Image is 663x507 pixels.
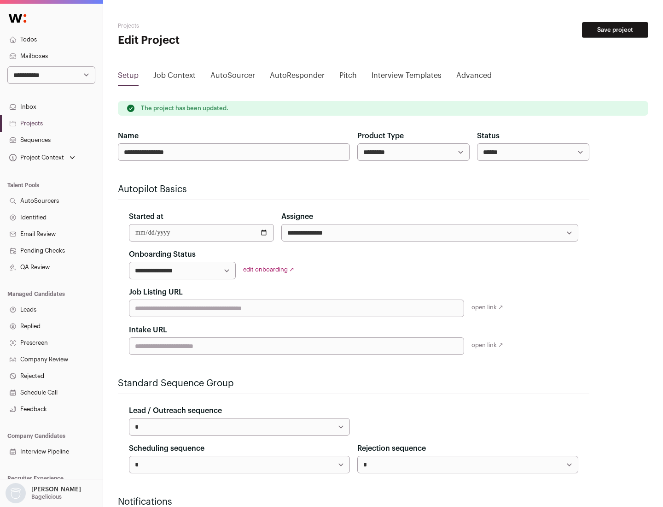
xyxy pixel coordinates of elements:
label: Assignee [281,211,313,222]
a: AutoSourcer [210,70,255,85]
label: Name [118,130,139,141]
a: edit onboarding ↗ [243,266,294,272]
label: Intake URL [129,324,167,336]
h1: Edit Project [118,33,295,48]
label: Rejection sequence [357,443,426,454]
a: Job Context [153,70,196,85]
label: Product Type [357,130,404,141]
p: The project has been updated. [141,105,228,112]
p: [PERSON_NAME] [31,486,81,493]
label: Started at [129,211,163,222]
img: Wellfound [4,9,31,28]
button: Open dropdown [4,483,83,503]
h2: Projects [118,22,295,29]
label: Scheduling sequence [129,443,204,454]
label: Lead / Outreach sequence [129,405,222,416]
h2: Standard Sequence Group [118,377,589,390]
h2: Autopilot Basics [118,183,589,196]
a: Pitch [339,70,357,85]
a: AutoResponder [270,70,325,85]
label: Onboarding Status [129,249,196,260]
a: Advanced [456,70,492,85]
button: Open dropdown [7,151,77,164]
button: Save project [582,22,648,38]
a: Setup [118,70,139,85]
label: Job Listing URL [129,287,183,298]
img: nopic.png [6,483,26,503]
a: Interview Templates [372,70,442,85]
p: Bagelicious [31,493,62,501]
div: Project Context [7,154,64,161]
label: Status [477,130,500,141]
